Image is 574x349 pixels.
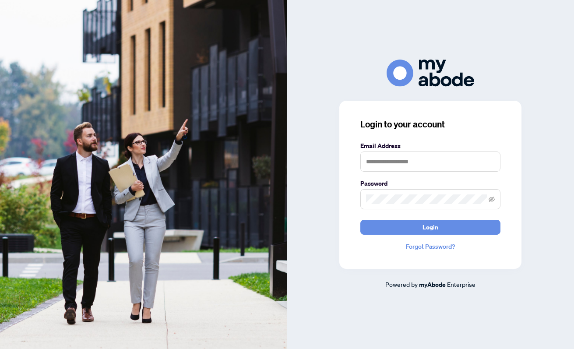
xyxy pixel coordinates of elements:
h3: Login to your account [360,118,500,130]
label: Email Address [360,141,500,151]
a: myAbode [419,280,446,289]
span: Login [423,220,438,234]
img: ma-logo [387,60,474,86]
button: Login [360,220,500,235]
span: eye-invisible [489,196,495,202]
span: Powered by [385,280,418,288]
span: Enterprise [447,280,475,288]
label: Password [360,179,500,188]
a: Forgot Password? [360,242,500,251]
